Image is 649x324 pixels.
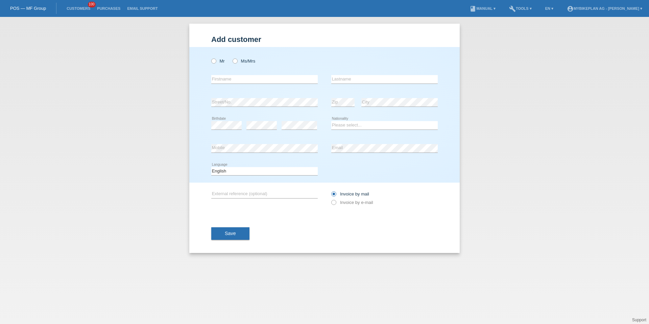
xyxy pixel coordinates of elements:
a: buildTools ▾ [506,6,535,10]
button: Save [211,227,249,240]
a: EN ▾ [542,6,557,10]
input: Invoice by mail [331,191,336,200]
input: Mr [211,59,216,63]
label: Mr [211,59,225,64]
i: build [509,5,516,12]
span: Save [225,231,236,236]
a: Support [632,318,646,322]
a: POS — MF Group [10,6,46,11]
label: Invoice by mail [331,191,369,196]
input: Invoice by e-mail [331,200,336,208]
label: Invoice by e-mail [331,200,373,205]
a: Purchases [94,6,124,10]
i: account_circle [567,5,574,12]
a: Customers [63,6,94,10]
span: 100 [88,2,96,7]
a: account_circleMybikeplan AG - [PERSON_NAME] ▾ [563,6,646,10]
input: Ms/Mrs [233,59,237,63]
label: Ms/Mrs [233,59,255,64]
a: bookManual ▾ [466,6,499,10]
i: book [470,5,476,12]
a: Email Support [124,6,161,10]
h1: Add customer [211,35,438,44]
